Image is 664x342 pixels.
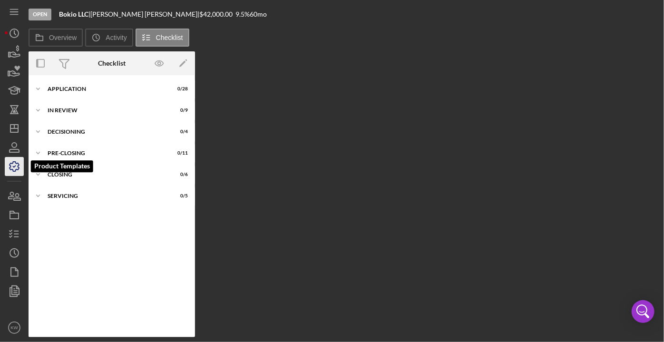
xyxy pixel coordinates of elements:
div: Open [29,9,51,20]
button: Checklist [136,29,189,47]
div: Checklist [98,59,126,67]
div: Pre-Closing [48,150,164,156]
div: In Review [48,107,164,113]
label: Activity [106,34,127,41]
div: Application [48,86,164,92]
div: 0 / 11 [171,150,188,156]
label: Checklist [156,34,183,41]
div: $42,000.00 [199,10,235,18]
div: Open Intercom Messenger [632,300,654,323]
div: 0 / 6 [171,172,188,177]
div: [PERSON_NAME] [PERSON_NAME] | [90,10,199,18]
div: 0 / 28 [171,86,188,92]
div: 9.5 % [235,10,250,18]
div: Servicing [48,193,164,199]
text: KW [10,325,18,331]
div: 0 / 5 [171,193,188,199]
div: Decisioning [48,129,164,135]
b: Bokio LLC [59,10,88,18]
div: Closing [48,172,164,177]
div: 60 mo [250,10,267,18]
div: 0 / 9 [171,107,188,113]
label: Overview [49,34,77,41]
button: KW [5,318,24,337]
div: 0 / 4 [171,129,188,135]
button: Overview [29,29,83,47]
button: Activity [85,29,133,47]
div: | [59,10,90,18]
